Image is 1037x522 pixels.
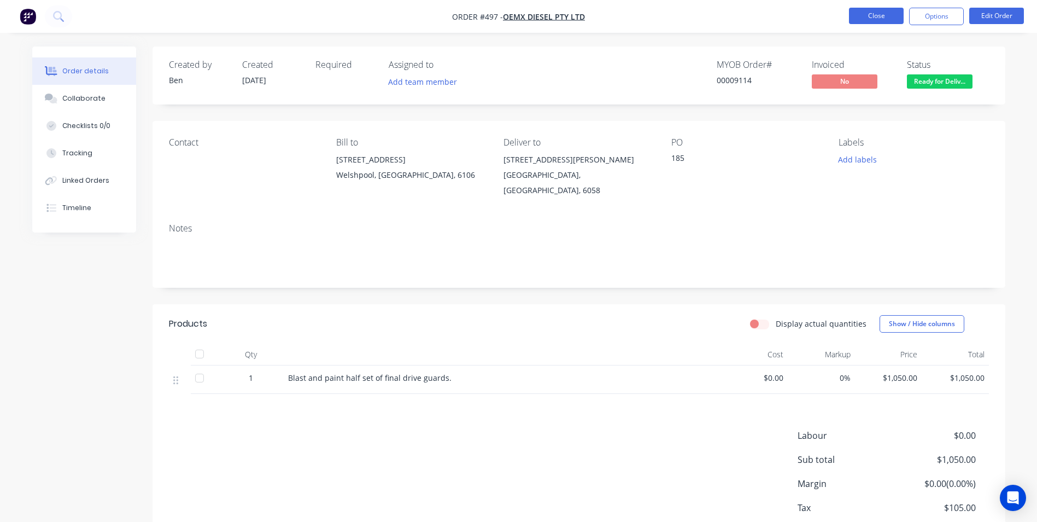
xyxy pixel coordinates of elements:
div: Price [855,344,922,366]
div: Total [922,344,989,366]
div: Tracking [62,148,92,158]
span: Order #497 - [452,11,503,22]
div: MYOB Order # [717,60,799,70]
div: Invoiced [812,60,894,70]
div: Open Intercom Messenger [1000,485,1026,511]
button: Add team member [389,74,463,89]
button: Add labels [833,152,883,167]
div: Welshpool, [GEOGRAPHIC_DATA], 6106 [336,167,486,183]
button: Timeline [32,194,136,222]
div: [GEOGRAPHIC_DATA], [GEOGRAPHIC_DATA], 6058 [503,167,653,198]
a: OEMX Diesel Pty Ltd [503,11,585,22]
div: Linked Orders [62,176,109,185]
div: 185 [671,152,808,167]
span: Margin [798,477,895,490]
button: Add team member [382,74,462,89]
button: Checklists 0/0 [32,112,136,140]
div: Checklists 0/0 [62,121,110,131]
button: Show / Hide columns [880,315,964,333]
div: Required [315,60,376,70]
div: Timeline [62,203,91,213]
div: 00009114 [717,74,799,86]
div: Ben [169,74,229,86]
span: Tax [798,501,895,514]
span: No [812,74,877,88]
div: Created [242,60,302,70]
img: Factory [20,8,36,25]
span: $1,050.00 [926,372,985,384]
span: $0.00 [725,372,784,384]
div: Labels [839,137,988,148]
button: Order details [32,57,136,85]
div: PO [671,137,821,148]
div: Assigned to [389,60,498,70]
div: Created by [169,60,229,70]
div: [STREET_ADDRESS][PERSON_NAME] [503,152,653,167]
button: Linked Orders [32,167,136,194]
div: [STREET_ADDRESS][PERSON_NAME][GEOGRAPHIC_DATA], [GEOGRAPHIC_DATA], 6058 [503,152,653,198]
div: [STREET_ADDRESS] [336,152,486,167]
div: Cost [721,344,788,366]
div: Deliver to [503,137,653,148]
div: Order details [62,66,109,76]
button: Options [909,8,964,25]
span: $1,050.00 [894,453,975,466]
div: Contact [169,137,319,148]
div: Markup [788,344,855,366]
span: 1 [249,372,253,384]
span: Labour [798,429,895,442]
span: $105.00 [894,501,975,514]
span: $0.00 [894,429,975,442]
div: [STREET_ADDRESS]Welshpool, [GEOGRAPHIC_DATA], 6106 [336,152,486,187]
button: Ready for Deliv... [907,74,972,91]
div: Qty [218,344,284,366]
label: Display actual quantities [776,318,866,329]
div: Collaborate [62,94,106,103]
button: Close [849,8,904,24]
span: [DATE] [242,75,266,85]
div: Products [169,317,207,330]
span: Sub total [798,453,895,466]
button: Edit Order [969,8,1024,24]
button: Tracking [32,140,136,167]
div: Bill to [336,137,486,148]
button: Collaborate [32,85,136,112]
span: $0.00 ( 0.00 %) [894,477,975,490]
span: Blast and paint half set of final drive guards. [288,373,452,383]
div: Status [907,60,989,70]
span: Ready for Deliv... [907,74,972,88]
span: 0% [792,372,851,384]
div: Notes [169,223,989,234]
span: $1,050.00 [859,372,918,384]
